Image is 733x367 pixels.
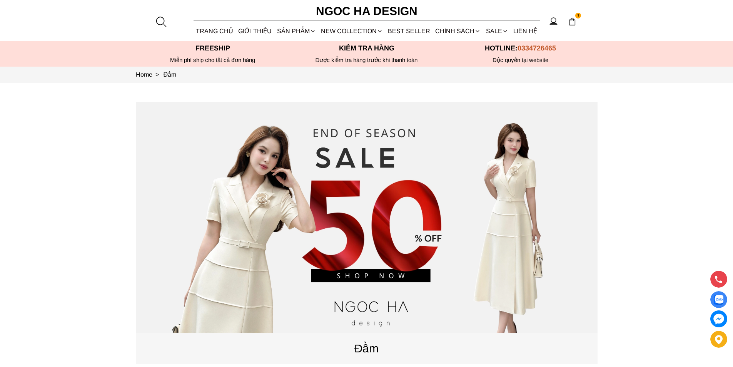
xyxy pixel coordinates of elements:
[433,21,483,41] div: Chính sách
[386,21,433,41] a: BEST SELLER
[518,44,556,52] span: 0334726465
[136,44,290,52] p: Freeship
[236,21,274,41] a: GIỚI THIỆU
[164,71,177,78] a: Link to Đầm
[444,44,598,52] p: Hotline:
[136,57,290,64] div: Miễn phí ship cho tất cả đơn hàng
[194,21,236,41] a: TRANG CHỦ
[152,71,162,78] span: >
[444,57,598,64] h6: Độc quyền tại website
[568,17,576,26] img: img-CART-ICON-ksit0nf1
[339,44,394,52] font: Kiểm tra hàng
[274,21,318,41] div: SẢN PHẨM
[714,295,723,305] img: Display image
[318,21,385,41] a: NEW COLLECTION
[136,339,598,357] p: Đầm
[710,291,727,308] a: Display image
[483,21,511,41] a: SALE
[290,57,444,64] p: Được kiểm tra hàng trước khi thanh toán
[309,2,424,20] a: Ngoc Ha Design
[575,13,581,19] span: 1
[710,310,727,327] a: messenger
[511,21,539,41] a: LIÊN HỆ
[136,71,164,78] a: Link to Home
